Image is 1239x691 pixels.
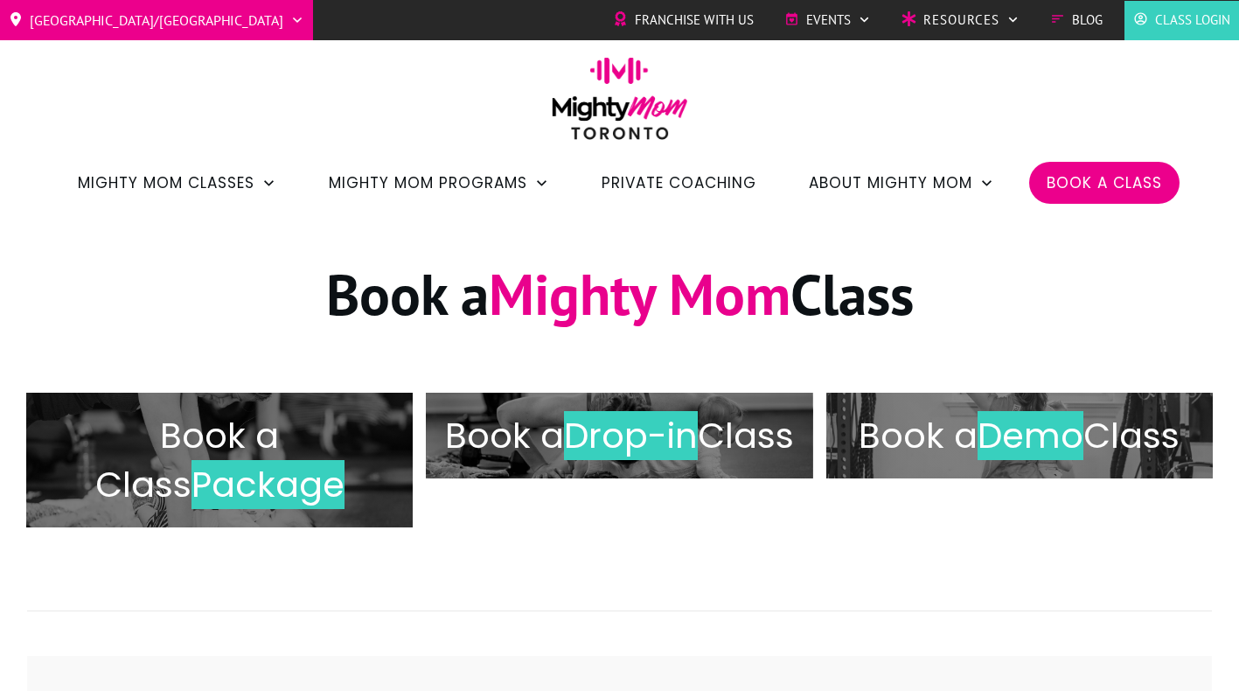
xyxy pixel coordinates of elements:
span: Package [191,460,345,509]
span: Drop-in [564,411,698,460]
a: Mighty Mom Classes [78,168,276,198]
a: Blog [1050,7,1103,33]
a: Book a ClassPackage [26,375,413,545]
a: Events [784,7,871,33]
span: Blog [1072,7,1103,33]
a: Book a Class [1047,168,1162,198]
span: Demo [978,411,1083,460]
a: Book aDemoClass [826,375,1213,496]
span: [GEOGRAPHIC_DATA]/[GEOGRAPHIC_DATA] [30,6,283,34]
span: Class [1083,411,1180,460]
span: Mighty Mom Classes [78,168,254,198]
span: Franchise with Us [635,7,754,33]
span: Mighty Mom Programs [329,168,527,198]
a: Class Login [1133,7,1230,33]
span: Class Login [1155,7,1230,33]
img: mightymom-logo-toronto [543,57,697,152]
a: [GEOGRAPHIC_DATA]/[GEOGRAPHIC_DATA] [9,6,304,34]
span: Mighty Mom [489,257,790,331]
span: Resources [923,7,999,33]
h2: Book a Class [444,411,794,460]
span: Book a [859,411,978,460]
span: About Mighty Mom [809,168,972,198]
a: Franchise with Us [613,7,754,33]
a: Resources [901,7,1020,33]
span: Book a Class [95,411,280,509]
a: Book aDrop-inClass [426,375,812,496]
a: Private Coaching [602,168,756,198]
span: Events [806,7,851,33]
h1: Book a Class [27,257,1212,352]
a: About Mighty Mom [809,168,994,198]
a: Mighty Mom Programs [329,168,549,198]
